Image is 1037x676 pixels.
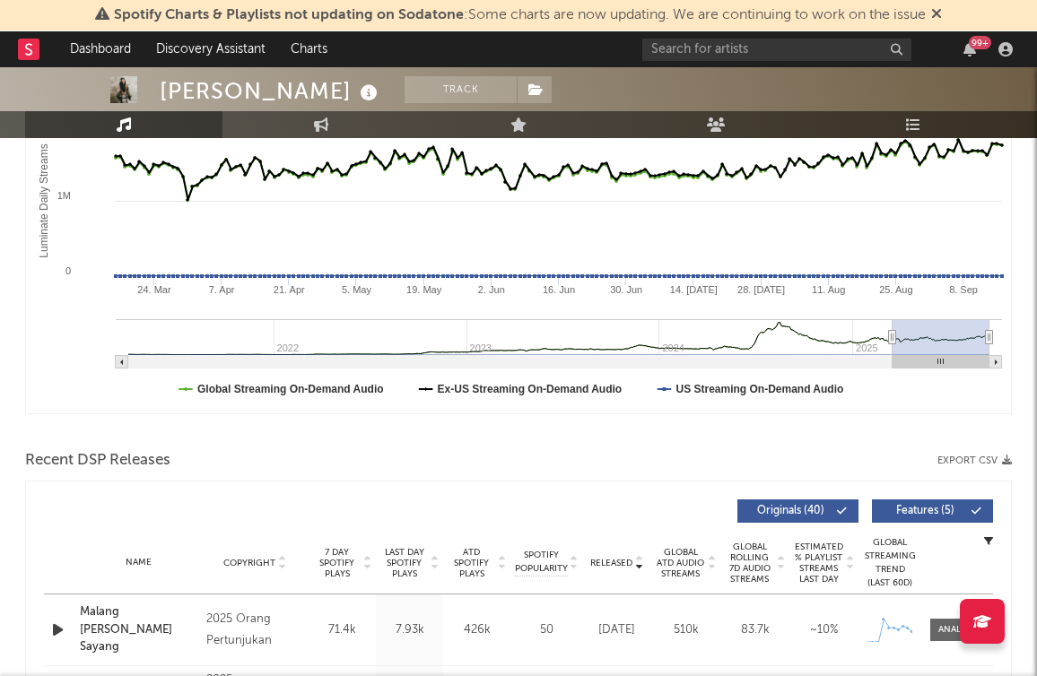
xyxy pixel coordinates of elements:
svg: Luminate Daily Consumption [26,55,1011,413]
a: Charts [278,31,340,67]
span: Dismiss [931,8,942,22]
span: Features ( 5 ) [884,506,966,516]
text: 19. May [406,284,442,295]
a: Malang [PERSON_NAME] Sayang [80,603,197,656]
text: 5. May [342,284,372,295]
text: 2. Jun [478,284,505,295]
div: Global Streaming Trend (Last 60D) [863,536,917,590]
text: 28. [DATE] [737,284,785,295]
span: : Some charts are now updating. We are continuing to work on the issue [114,8,926,22]
div: 50 [515,621,578,639]
span: Global Rolling 7D Audio Streams [725,542,774,585]
span: Released [590,558,632,568]
text: 0 [65,265,71,276]
a: Dashboard [57,31,144,67]
text: 1M [57,190,71,201]
div: [DATE] [587,621,647,639]
text: 14. [DATE] [670,284,718,295]
text: Global Streaming On-Demand Audio [197,383,384,395]
text: 21. Apr [274,284,305,295]
div: 7.93k [380,621,439,639]
div: Name [80,556,197,569]
button: Export CSV [937,455,1012,466]
text: 24. Mar [137,284,171,295]
text: 25. Aug [879,284,912,295]
div: 71.4k [313,621,371,639]
div: 99 + [969,36,991,49]
text: 8. Sep [949,284,978,295]
text: 11. Aug [812,284,845,295]
text: Ex-US Streaming On-Demand Audio [438,383,623,395]
span: Recent DSP Releases [25,450,170,472]
div: 2025 Orang Pertunjukan [206,609,304,652]
span: Spotify Charts & Playlists not updating on Sodatone [114,8,464,22]
div: ~ 10 % [794,621,854,639]
span: Copyright [223,558,275,568]
span: Spotify Popularity [515,549,568,576]
a: Discovery Assistant [144,31,278,67]
button: Features(5) [872,499,993,523]
div: [PERSON_NAME] [160,76,382,106]
span: Global ATD Audio Streams [656,547,705,579]
text: 16. Jun [543,284,575,295]
span: Last Day Spotify Plays [380,547,428,579]
text: 30. Jun [610,284,642,295]
span: 7 Day Spotify Plays [313,547,361,579]
button: 99+ [963,42,976,56]
input: Search for artists [642,39,911,61]
text: US Streaming On-Demand Audio [675,383,843,395]
span: ATD Spotify Plays [448,547,495,579]
button: Originals(40) [737,499,858,523]
div: 83.7k [725,621,785,639]
button: Track [405,76,517,103]
div: 426k [448,621,506,639]
text: Luminate Daily Streams [38,143,50,257]
div: 510k [656,621,716,639]
text: 7. Apr [209,284,235,295]
span: Estimated % Playlist Streams Last Day [794,542,843,585]
span: Originals ( 40 ) [749,506,832,516]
